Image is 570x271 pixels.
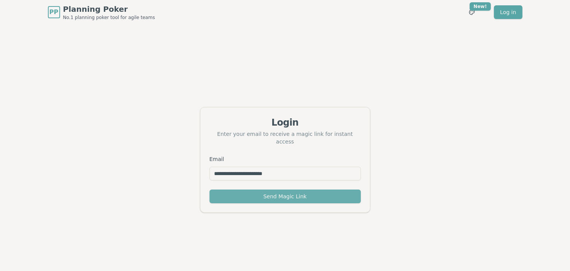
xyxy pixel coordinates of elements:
[63,4,155,14] span: Planning Poker
[465,5,479,19] button: New!
[494,5,522,19] a: Log in
[63,14,155,21] span: No.1 planning poker tool for agile teams
[210,130,361,145] div: Enter your email to receive a magic link for instant access
[48,4,155,21] a: PPPlanning PokerNo.1 planning poker tool for agile teams
[470,2,491,11] div: New!
[210,190,361,203] button: Send Magic Link
[210,116,361,129] div: Login
[210,156,224,162] label: Email
[49,8,58,17] span: PP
